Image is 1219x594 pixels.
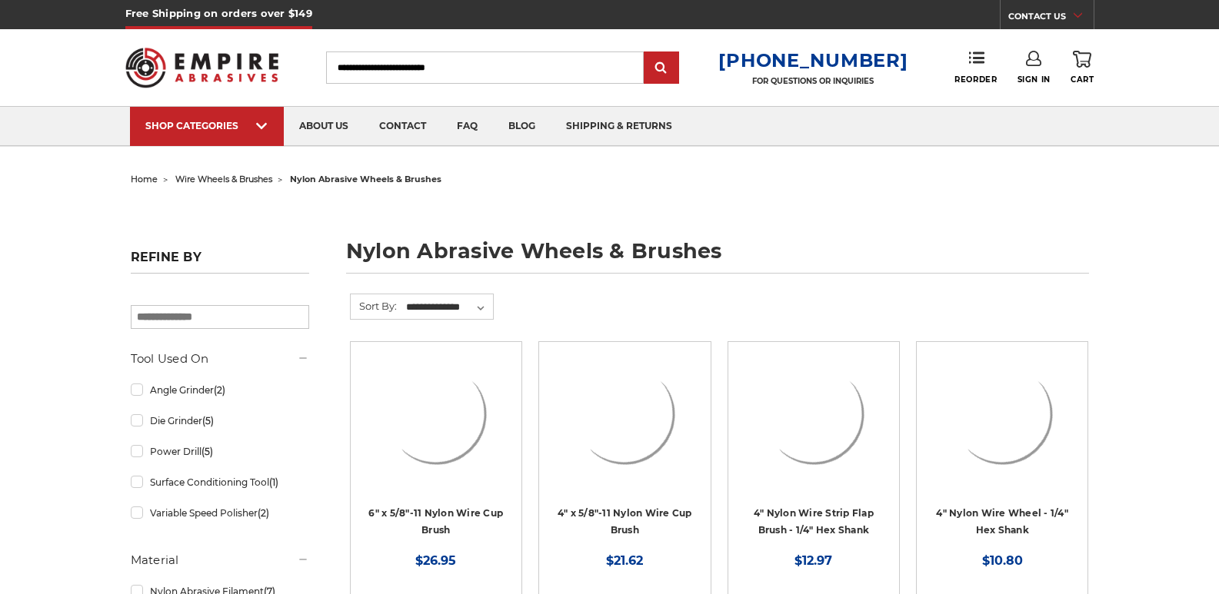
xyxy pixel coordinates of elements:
span: $21.62 [606,553,643,568]
span: (1) [269,476,278,488]
div: SHOP CATEGORIES [145,120,268,131]
a: home [131,174,158,184]
img: 4 inch nylon wire wheel for drill [941,353,1064,476]
select: Sort By: [404,296,493,319]
a: about us [284,107,364,146]
a: faq [441,107,493,146]
img: Empire Abrasives [125,38,279,98]
a: blog [493,107,551,146]
a: Power Drill(5) [131,438,309,465]
a: 6" x 5/8"-11 Nylon Wire Cup Brush [368,507,503,536]
a: Reorder [954,51,997,84]
span: $12.97 [794,553,832,568]
a: wire wheels & brushes [175,174,272,184]
span: (2) [258,507,269,519]
a: contact [364,107,441,146]
span: (5) [202,446,213,457]
img: 4" x 5/8"-11 Nylon Wire Cup Brushes [563,353,686,476]
h5: Tool Used On [131,350,309,368]
img: 6" x 5/8"-11 Nylon Wire Wheel Cup Brushes [375,353,498,476]
span: Cart [1071,75,1094,85]
a: 4" x 5/8"-11 Nylon Wire Cup Brushes [550,353,699,502]
a: Die Grinder(5) [131,407,309,434]
img: 4 inch strip flap brush [752,353,875,476]
span: $10.80 [982,553,1023,568]
a: 4" Nylon Wire Wheel - 1/4" Hex Shank [936,507,1068,536]
p: FOR QUESTIONS OR INQUIRIES [718,76,908,86]
a: 6" x 5/8"-11 Nylon Wire Wheel Cup Brushes [361,353,511,502]
span: Reorder [954,75,997,85]
a: Variable Speed Polisher(2) [131,499,309,526]
h1: nylon abrasive wheels & brushes [346,241,1089,274]
a: shipping & returns [551,107,688,146]
span: Sign In [1017,75,1051,85]
span: (5) [202,415,214,426]
span: $26.95 [415,553,456,568]
a: Cart [1071,51,1094,85]
a: [PHONE_NUMBER] [718,49,908,71]
span: nylon abrasive wheels & brushes [290,174,441,184]
h5: Refine by [131,250,309,274]
a: 4" Nylon Wire Strip Flap Brush - 1/4" Hex Shank [754,507,874,536]
a: 4" x 5/8"-11 Nylon Wire Cup Brush [558,507,692,536]
a: 4 inch nylon wire wheel for drill [928,353,1077,502]
a: CONTACT US [1008,8,1094,29]
label: Sort By: [351,294,397,317]
span: (2) [214,384,225,396]
input: Submit [646,53,677,84]
h5: Material [131,551,309,569]
a: Angle Grinder(2) [131,377,309,403]
a: 4 inch strip flap brush [739,353,888,502]
a: Surface Conditioning Tool(1) [131,469,309,496]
